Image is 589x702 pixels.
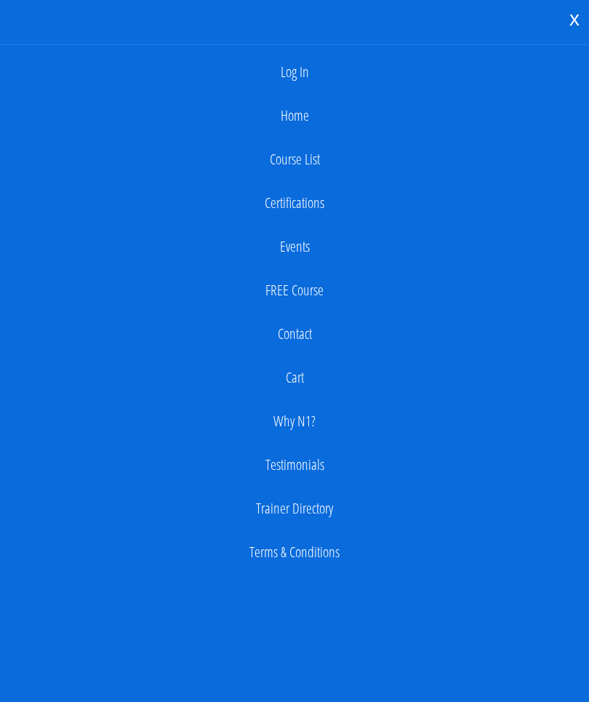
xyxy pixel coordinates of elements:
[7,101,582,130] a: Home
[7,450,582,479] a: Testimonials
[7,188,582,218] a: Certifications
[7,232,582,261] a: Events
[7,319,582,348] a: Contact
[7,363,582,392] a: Cart
[7,145,582,174] a: Course List
[560,4,589,34] div: x
[7,407,582,436] a: Why N1?
[7,494,582,523] a: Trainer Directory
[7,276,582,305] a: FREE Course
[7,538,582,567] a: Terms & Conditions
[7,57,582,87] a: Log In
